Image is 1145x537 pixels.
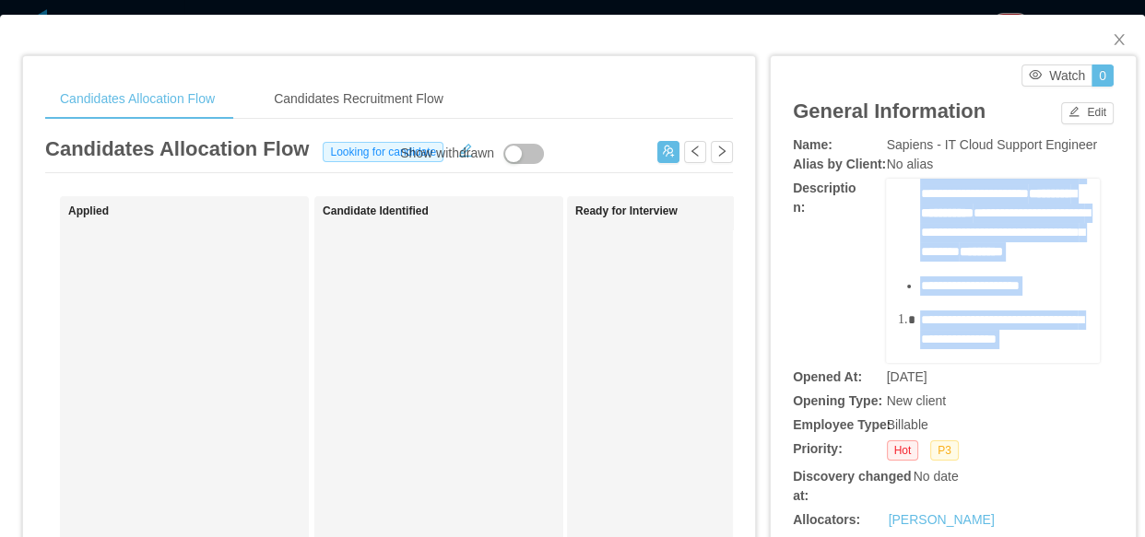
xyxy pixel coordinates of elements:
div: Show withdrawn [400,144,494,164]
button: 0 [1092,64,1114,87]
b: Opened At: [793,369,862,384]
button: icon: edit [451,139,480,158]
div: rdw-editor [901,111,1086,296]
div: Candidates Recruitment Flow [259,78,458,120]
div: rdw-wrapper [886,179,1100,363]
span: Looking for candidate [323,142,443,162]
span: Sapiens - IT Cloud Support Engineer [887,137,1098,152]
button: icon: left [684,141,706,163]
h1: Applied [68,204,326,218]
span: New client [887,393,947,408]
button: icon: right [711,141,733,163]
b: Alias by Client: [793,157,886,171]
button: Close [1093,15,1145,66]
article: Candidates Allocation Flow [45,134,309,164]
span: Billable [887,417,928,432]
span: [DATE] [887,369,927,384]
b: Description: [793,181,856,215]
i: icon: close [1112,32,1127,47]
button: icon: eyeWatch [1021,64,1092,87]
article: General Information [793,96,986,126]
span: No alias [887,157,934,171]
span: Hot [887,440,919,461]
span: P3 [930,440,959,461]
div: Candidates Allocation Flow [45,78,230,120]
h1: Candidate Identified [323,204,581,218]
span: No date [913,469,958,484]
b: Priority: [793,441,843,456]
b: Name: [793,137,832,152]
button: icon: editEdit [1061,102,1114,124]
b: Opening Type: [793,393,882,408]
b: Discovery changed at: [793,469,911,503]
b: Allocators: [793,512,860,527]
a: [PERSON_NAME] [889,510,995,530]
b: Employee Type: [793,417,891,432]
h1: Ready for Interview [575,204,833,218]
button: icon: usergroup-add [657,141,679,163]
